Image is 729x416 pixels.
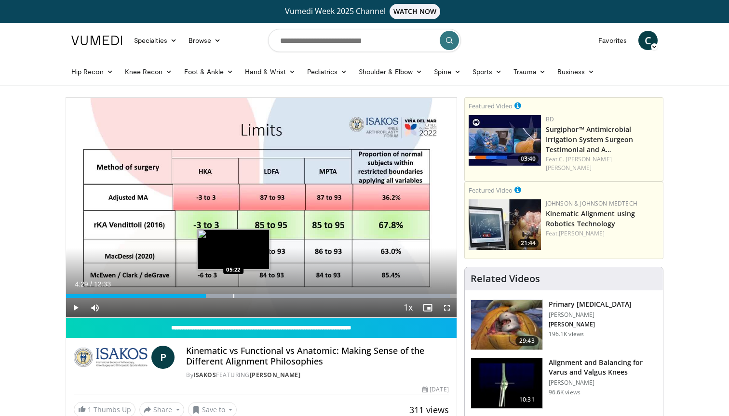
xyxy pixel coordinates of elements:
h4: Kinematic vs Functional vs Anatomic: Making Sense of the Different Alignment Philosophies [186,346,448,366]
a: Spine [428,62,466,81]
video-js: Video Player [66,98,457,318]
a: Sports [467,62,508,81]
span: WATCH NOW [390,4,441,19]
a: P [151,346,175,369]
img: 297061_3.png.150x105_q85_crop-smart_upscale.jpg [471,300,542,350]
span: 311 views [409,404,449,416]
small: Featured Video [469,186,513,195]
a: Vumedi Week 2025 ChannelWATCH NOW [73,4,656,19]
div: Feat. [546,229,659,238]
div: By FEATURING [186,371,448,379]
h3: Primary [MEDICAL_DATA] [549,299,632,309]
a: Favorites [593,31,633,50]
h4: Related Videos [471,273,540,285]
div: [DATE] [422,385,448,394]
div: Progress Bar [66,294,457,298]
a: Shoulder & Elbow [353,62,428,81]
p: [PERSON_NAME] [549,311,632,319]
button: Fullscreen [437,298,457,317]
a: Hip Recon [66,62,119,81]
p: 196.1K views [549,330,584,338]
a: Johnson & Johnson MedTech [546,199,637,208]
p: [PERSON_NAME] [549,321,632,328]
a: 21:44 [469,199,541,250]
img: ISAKOS [74,346,148,369]
a: Specialties [128,31,183,50]
span: / [90,280,92,288]
button: Enable picture-in-picture mode [418,298,437,317]
div: Feat. [546,155,659,172]
button: Playback Rate [399,298,418,317]
a: 10:31 Alignment and Balancing for Varus and Valgus Knees [PERSON_NAME] 96.6K views [471,358,657,409]
a: BD [546,115,554,123]
a: [PERSON_NAME] [250,371,301,379]
img: 38523_0000_3.png.150x105_q85_crop-smart_upscale.jpg [471,358,542,408]
span: 4:29 [75,280,88,288]
a: Foot & Ankle [178,62,240,81]
img: 85482610-0380-4aae-aa4a-4a9be0c1a4f1.150x105_q85_crop-smart_upscale.jpg [469,199,541,250]
a: 29:43 Primary [MEDICAL_DATA] [PERSON_NAME] [PERSON_NAME] 196.1K views [471,299,657,351]
a: Surgiphor™ Antimicrobial Irrigation System Surgeon Testimonial and A… [546,125,634,154]
span: 10:31 [515,395,539,404]
img: image.jpeg [197,229,270,270]
span: 03:40 [518,155,539,163]
a: C. [PERSON_NAME] [PERSON_NAME] [546,155,612,172]
a: [PERSON_NAME] [559,229,605,237]
a: ISAKOS [193,371,216,379]
a: Browse [183,31,227,50]
p: [PERSON_NAME] [549,379,657,387]
small: Featured Video [469,102,513,110]
a: Pediatrics [301,62,353,81]
a: Business [552,62,601,81]
span: 12:33 [94,280,111,288]
input: Search topics, interventions [268,29,461,52]
h3: Alignment and Balancing for Varus and Valgus Knees [549,358,657,377]
a: C [638,31,658,50]
a: Hand & Wrist [239,62,301,81]
a: 03:40 [469,115,541,166]
span: 1 [88,405,92,414]
span: 29:43 [515,336,539,346]
a: Kinematic Alignment using Robotics Technology [546,209,635,228]
button: Play [66,298,85,317]
a: Trauma [508,62,552,81]
p: 96.6K views [549,389,580,396]
span: 21:44 [518,239,539,247]
a: Knee Recon [119,62,178,81]
img: VuMedi Logo [71,36,122,45]
button: Mute [85,298,105,317]
img: 70422da6-974a-44ac-bf9d-78c82a89d891.150x105_q85_crop-smart_upscale.jpg [469,115,541,166]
